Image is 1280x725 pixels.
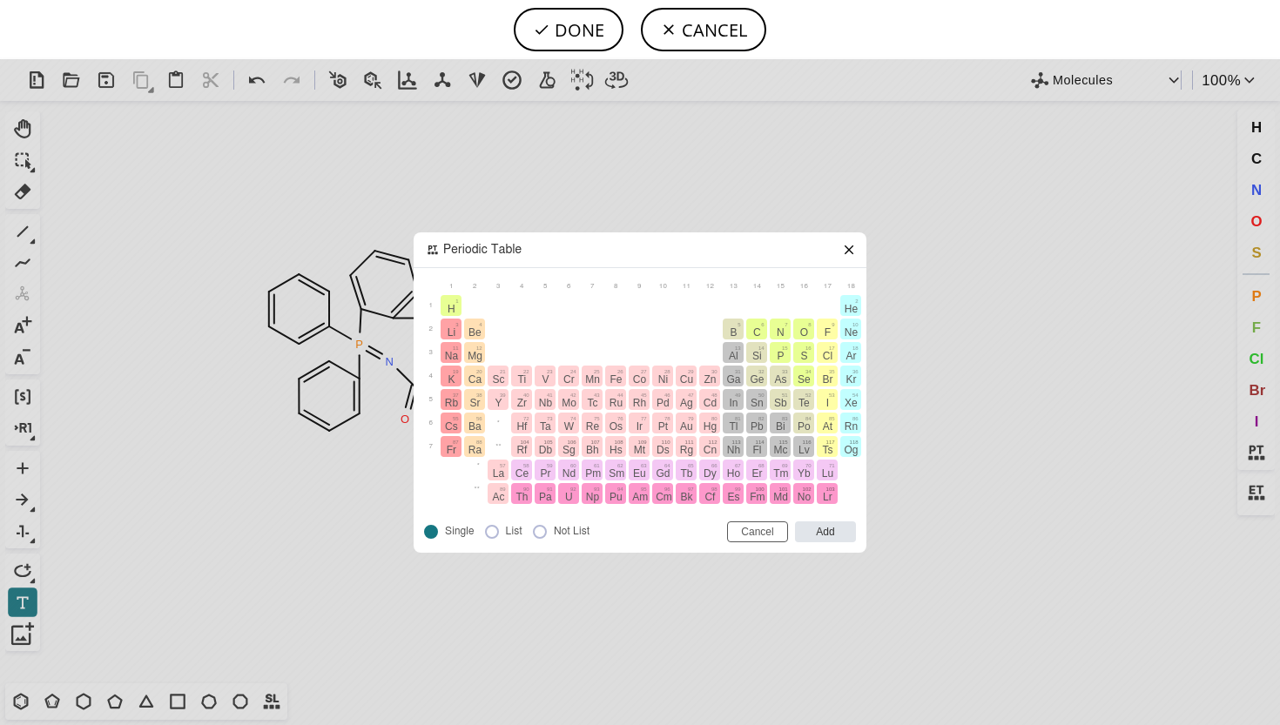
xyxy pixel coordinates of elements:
[817,413,838,433] button: At
[582,389,603,410] button: Tc
[770,366,791,386] button: As
[517,397,527,409] span: Zr
[825,326,831,339] span: F
[468,326,482,339] span: Be
[535,483,556,504] button: Pa
[704,444,717,456] span: Cn
[746,342,767,363] button: Si
[746,366,767,386] button: Ge
[840,436,861,457] button: Og
[542,373,549,386] span: V
[423,436,438,457] th: 7
[511,436,532,457] button: Rf
[774,373,786,386] span: As
[657,397,670,409] span: Pd
[845,350,856,362] span: Ar
[845,373,856,386] span: Kr
[817,436,838,457] button: Ts
[488,483,509,504] button: Ac
[447,444,456,456] span: Fr
[495,397,502,409] span: Y
[585,373,600,386] span: Mn
[539,397,552,409] span: Nb
[729,420,738,433] span: Tl
[729,397,738,409] span: In
[657,444,670,456] span: Ds
[448,326,455,339] span: Li
[817,483,838,504] button: Lr
[629,436,650,457] button: Mt
[468,420,482,433] span: Ba
[699,281,720,293] th: 12
[652,413,673,433] button: Pt
[565,491,573,503] span: U
[776,420,785,433] span: Bi
[726,373,740,386] span: Ga
[441,319,461,339] button: Li
[652,366,673,386] button: Ni
[823,420,832,433] span: At
[637,420,643,433] span: Ir
[746,389,767,410] button: Sn
[448,303,455,315] span: H
[582,413,603,433] button: Re
[723,342,744,363] button: Al
[798,420,811,433] span: Po
[840,281,861,293] th: 18
[793,366,814,386] button: Se
[464,366,485,386] button: Ca
[746,483,767,504] button: Fm
[652,483,673,504] button: Cm
[840,389,861,410] button: Xe
[564,420,574,433] span: W
[676,483,697,504] button: Bk
[770,319,791,339] button: N
[610,373,622,386] span: Fe
[605,366,626,386] button: Fe
[632,491,648,503] span: Am
[798,467,811,480] span: Yb
[817,342,838,363] button: Cl
[676,281,697,293] th: 11
[558,366,579,386] button: Cr
[723,483,744,504] button: Es
[582,281,603,293] th: 7
[680,444,693,456] span: Rg
[464,319,485,339] button: Be
[423,319,438,339] th: 2
[704,491,715,503] span: Cf
[746,413,767,433] button: Pb
[441,436,461,457] button: Fr
[652,389,673,410] button: Pd
[793,281,814,293] th: 16
[464,389,485,410] button: Sr
[845,326,858,339] span: Ne
[633,467,646,480] span: Eu
[488,281,509,293] th: 3
[727,467,740,480] span: Ho
[680,420,693,433] span: Au
[845,303,858,315] span: He
[699,436,720,457] button: Cn
[423,413,438,433] th: 6
[704,397,717,409] span: Cd
[770,389,791,410] button: Sb
[652,460,673,480] button: Gd
[699,460,720,480] button: Dy
[610,420,623,433] span: Os
[773,491,788,503] span: Md
[586,420,599,433] span: Re
[585,467,601,480] span: Pm
[793,342,814,363] button: S
[817,460,838,480] button: Lu
[730,326,737,339] span: B
[798,444,810,456] span: Lv
[750,491,765,503] span: Fm
[511,483,532,504] button: Th
[441,389,461,410] button: Rb
[633,373,646,386] span: Co
[492,491,504,503] span: Ac
[822,444,832,456] span: Ts
[840,342,861,363] button: Ar
[468,373,482,386] span: Ca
